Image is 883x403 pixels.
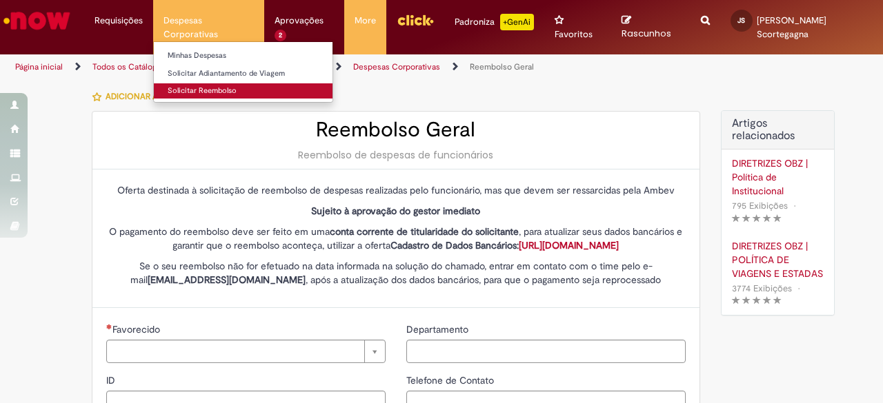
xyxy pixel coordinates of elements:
[555,28,593,41] span: Favoritos
[10,54,578,80] ul: Trilhas de página
[500,14,534,30] p: +GenAi
[163,14,254,41] span: Despesas Corporativas
[106,225,686,252] p: O pagamento do reembolso deve ser feito em uma , para atualizar seus dados bancários e garantir q...
[732,156,824,198] a: DIRETRIZES OBZ | Política de Institucional
[154,48,333,63] a: Minhas Despesas
[106,148,686,162] div: Reembolso de despesas de funcionários
[92,82,212,111] button: Adicionar a Favoritos
[106,340,386,363] a: Limpar campo Favorecido
[106,91,205,102] span: Adicionar a Favoritos
[406,374,497,386] span: Telefone de Contato
[153,41,333,103] ul: Despesas Corporativas
[622,14,680,40] a: Rascunhos
[275,30,286,41] span: 2
[732,200,788,211] span: 795 Exibições
[622,27,671,40] span: Rascunhos
[1,7,72,34] img: ServiceNow
[15,61,63,72] a: Página inicial
[154,83,333,99] a: Solicitar Reembolso
[732,239,824,280] a: DIRETRIZES OBZ | POLÍTICA DE VIAGENS E ESTADAS
[311,205,480,217] strong: Sujeito à aprovação do gestor imediato
[353,61,440,72] a: Despesas Corporativas
[95,14,143,28] span: Requisições
[106,324,112,329] span: Necessários
[275,14,324,28] span: Aprovações
[795,279,803,298] span: •
[732,118,824,142] h3: Artigos relacionados
[148,273,306,286] strong: [EMAIL_ADDRESS][DOMAIN_NAME]
[106,118,686,141] h2: Reembolso Geral
[406,340,686,363] input: Departamento
[791,196,799,215] span: •
[355,14,376,28] span: More
[732,282,792,294] span: 3774 Exibições
[106,259,686,287] p: Se o seu reembolso não for efetuado na data informada na solução do chamado, entrar em contato co...
[455,14,534,30] div: Padroniza
[470,61,534,72] a: Reembolso Geral
[112,323,163,335] span: Necessários - Favorecido
[92,61,166,72] a: Todos os Catálogos
[330,225,519,238] strong: conta corrente de titularidade do solicitante
[154,66,333,81] a: Solicitar Adiantamento de Viagem
[737,16,745,25] span: JS
[397,10,434,30] img: click_logo_yellow_360x200.png
[519,239,619,251] a: [URL][DOMAIN_NAME]
[406,323,471,335] span: Departamento
[106,183,686,197] p: Oferta destinada à solicitação de reembolso de despesas realizadas pelo funcionário, mas que deve...
[757,14,826,40] span: [PERSON_NAME] Scortegagna
[106,374,118,386] span: ID
[390,239,619,251] strong: Cadastro de Dados Bancários:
